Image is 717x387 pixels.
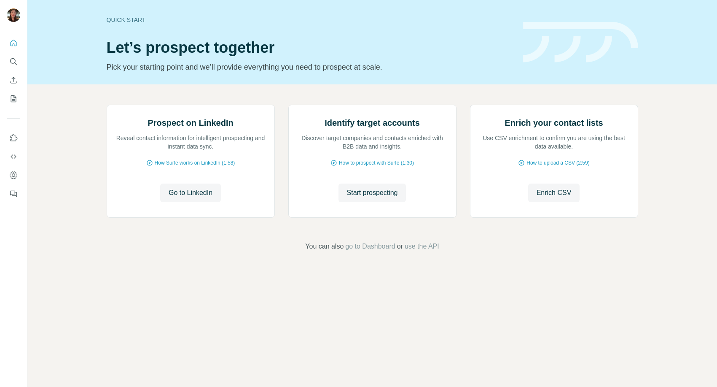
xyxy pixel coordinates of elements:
span: How to upload a CSV (2:59) [526,159,589,167]
img: Avatar [7,8,20,22]
p: Pick your starting point and we’ll provide everything you need to prospect at scale. [107,61,513,73]
button: Dashboard [7,168,20,183]
span: You can also [305,241,344,252]
button: use the API [405,241,439,252]
button: Search [7,54,20,69]
span: Start prospecting [347,188,398,198]
p: Reveal contact information for intelligent prospecting and instant data sync. [115,134,266,151]
p: Use CSV enrichment to confirm you are using the best data available. [479,134,629,151]
button: My lists [7,91,20,106]
button: Start prospecting [338,184,406,202]
span: Enrich CSV [537,188,572,198]
p: Discover target companies and contacts enriched with B2B data and insights. [297,134,448,151]
button: Feedback [7,186,20,201]
span: or [397,241,403,252]
button: Quick start [7,35,20,51]
img: banner [523,22,638,63]
button: Use Surfe API [7,149,20,164]
h2: Enrich your contact lists [505,117,603,129]
button: go to Dashboard [345,241,395,252]
button: Enrich CSV [7,73,20,88]
button: Enrich CSV [528,184,580,202]
div: Quick start [107,16,513,24]
span: How to prospect with Surfe (1:30) [339,159,414,167]
button: Go to LinkedIn [160,184,221,202]
h2: Prospect on LinkedIn [148,117,233,129]
span: Go to LinkedIn [169,188,212,198]
h1: Let’s prospect together [107,39,513,56]
h2: Identify target accounts [325,117,420,129]
span: How Surfe works on LinkedIn (1:58) [155,159,235,167]
button: Use Surfe on LinkedIn [7,130,20,146]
